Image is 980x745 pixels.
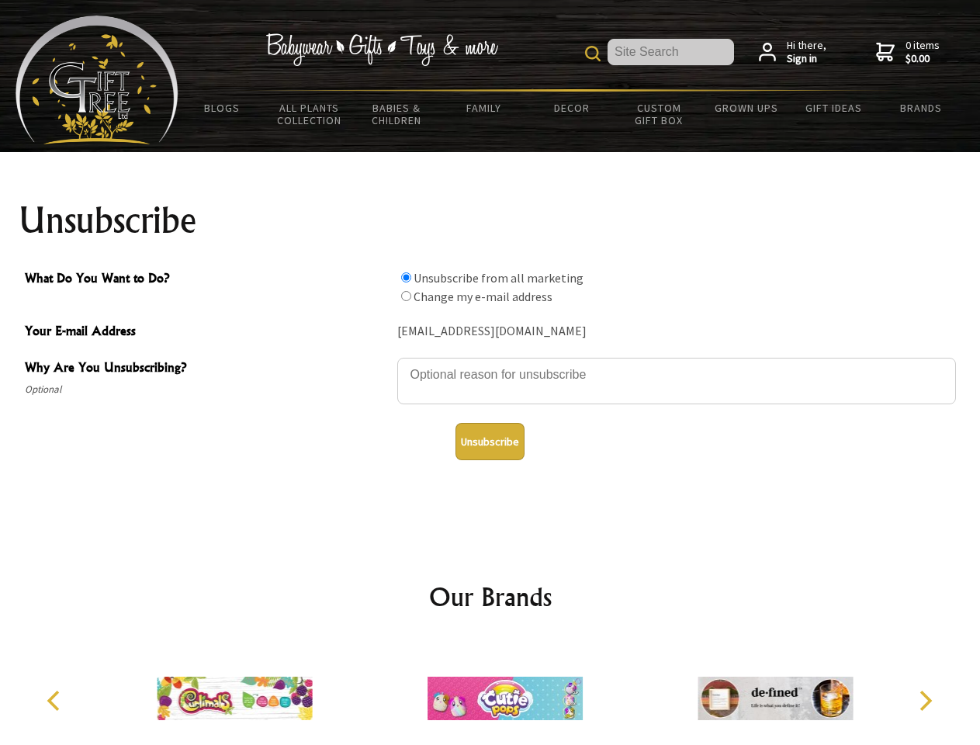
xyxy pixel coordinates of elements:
[414,270,583,286] label: Unsubscribe from all marketing
[397,358,956,404] textarea: Why Are You Unsubscribing?
[265,33,498,66] img: Babywear - Gifts - Toys & more
[353,92,441,137] a: Babies & Children
[787,52,826,66] strong: Sign in
[25,358,390,380] span: Why Are You Unsubscribing?
[528,92,615,124] a: Decor
[414,289,552,304] label: Change my e-mail address
[455,423,525,460] button: Unsubscribe
[759,39,826,66] a: Hi there,Sign in
[787,39,826,66] span: Hi there,
[178,92,266,124] a: BLOGS
[16,16,178,144] img: Babyware - Gifts - Toys and more...
[876,39,940,66] a: 0 items$0.00
[19,202,962,239] h1: Unsubscribe
[25,269,390,291] span: What Do You Want to Do?
[906,52,940,66] strong: $0.00
[266,92,354,137] a: All Plants Collection
[401,272,411,282] input: What Do You Want to Do?
[25,380,390,399] span: Optional
[702,92,790,124] a: Grown Ups
[441,92,528,124] a: Family
[615,92,703,137] a: Custom Gift Box
[878,92,965,124] a: Brands
[397,320,956,344] div: [EMAIL_ADDRESS][DOMAIN_NAME]
[585,46,601,61] img: product search
[31,578,950,615] h2: Our Brands
[608,39,734,65] input: Site Search
[39,684,73,718] button: Previous
[790,92,878,124] a: Gift Ideas
[25,321,390,344] span: Your E-mail Address
[401,291,411,301] input: What Do You Want to Do?
[906,38,940,66] span: 0 items
[908,684,942,718] button: Next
